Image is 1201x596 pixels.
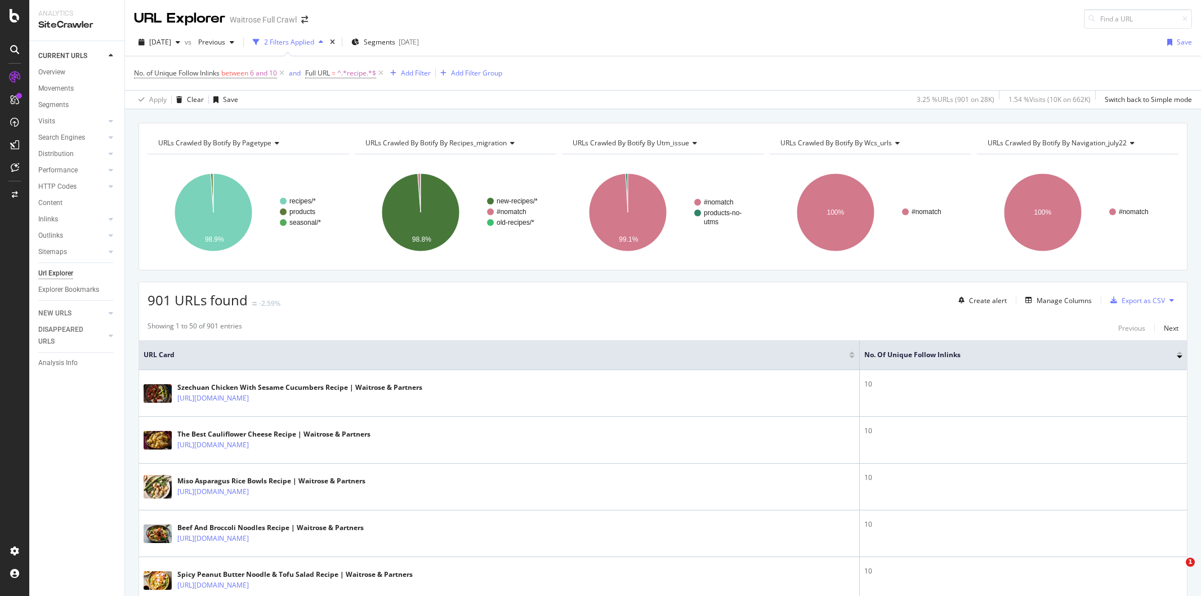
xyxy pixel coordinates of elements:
text: new-recipes/* [497,197,538,205]
text: #nomatch [704,198,734,206]
span: URLs Crawled By Botify By pagetype [158,138,271,148]
div: Previous [1118,323,1145,333]
div: SiteCrawler [38,19,115,32]
div: Segments [38,99,69,111]
div: Miso Asparagus Rice Bowls Recipe | Waitrose & Partners [177,476,365,486]
span: URLs Crawled By Botify By recipes_migration [365,138,507,148]
a: Performance [38,164,105,176]
text: seasonal/* [289,219,321,226]
text: products-no- [704,209,742,217]
div: A chart. [977,163,1177,261]
span: Segments [364,37,395,47]
text: #nomatch [1119,208,1149,216]
div: -2.59% [259,299,280,308]
div: HTTP Codes [38,181,77,193]
h4: URLs Crawled By Botify By pagetype [156,134,339,152]
div: times [328,37,337,48]
button: Segments[DATE] [347,33,423,51]
svg: A chart. [562,163,762,261]
div: Next [1164,323,1178,333]
div: Showing 1 to 50 of 901 entries [148,321,242,335]
button: Previous [1118,321,1145,335]
div: arrow-right-arrow-left [301,16,308,24]
button: Add Filter [386,66,431,80]
input: Find a URL [1084,9,1192,29]
div: DISAPPEARED URLS [38,324,95,348]
div: Sitemaps [38,246,67,258]
a: [URL][DOMAIN_NAME] [177,439,249,451]
text: 98.8% [412,235,431,243]
div: 3.25 % URLs ( 901 on 28K ) [917,95,994,104]
text: utms [704,218,718,226]
img: main image [144,475,172,499]
button: Switch back to Simple mode [1100,91,1192,109]
div: Apply [149,95,167,104]
div: Analytics [38,9,115,19]
text: 100% [1034,208,1051,216]
button: Save [209,91,238,109]
a: Url Explorer [38,268,117,279]
a: Content [38,197,117,209]
text: 100% [827,208,844,216]
span: = [332,68,336,78]
span: 901 URLs found [148,291,248,309]
a: Explorer Bookmarks [38,284,117,296]
div: 1.54 % Visits ( 10K on 662K ) [1008,95,1091,104]
div: Save [1177,37,1192,47]
a: [URL][DOMAIN_NAME] [177,580,249,591]
div: Clear [187,95,204,104]
button: Export as CSV [1106,291,1165,309]
div: [DATE] [399,37,419,47]
div: URL Explorer [134,9,225,28]
span: URL Card [144,350,846,360]
div: The Best Cauliflower Cheese Recipe | Waitrose & Partners [177,429,370,439]
div: Distribution [38,148,74,160]
div: Content [38,197,62,209]
a: Distribution [38,148,105,160]
a: [URL][DOMAIN_NAME] [177,486,249,497]
div: 10 [864,379,1182,389]
h4: URLs Crawled By Botify By utm_issue [570,134,753,152]
button: [DATE] [134,33,185,51]
span: 1 [1186,558,1195,567]
div: 2 Filters Applied [264,37,314,47]
button: Next [1164,321,1178,335]
div: Overview [38,66,65,78]
div: Save [223,95,238,104]
span: Previous [194,37,225,47]
svg: A chart. [355,163,555,261]
a: Search Engines [38,132,105,144]
span: 6 and 10 [250,65,277,81]
text: 99.1% [619,235,639,243]
div: Switch back to Simple mode [1105,95,1192,104]
span: ^.*recipe.*$ [337,65,376,81]
text: #nomatch [912,208,941,216]
button: Clear [172,91,204,109]
text: 98.9% [205,235,224,243]
text: old-recipes/* [497,219,534,226]
img: Equal [252,302,257,305]
div: Visits [38,115,55,127]
a: Analysis Info [38,357,117,369]
button: and [289,68,301,78]
svg: A chart. [148,163,347,261]
span: URLs Crawled By Botify By wcs_urls [780,138,892,148]
img: main image [144,524,172,543]
div: A chart. [770,163,970,261]
div: Movements [38,83,74,95]
div: CURRENT URLS [38,50,87,62]
button: 2 Filters Applied [248,33,328,51]
a: Movements [38,83,117,95]
img: main image [144,571,172,590]
div: Outlinks [38,230,63,242]
h4: URLs Crawled By Botify By recipes_migration [363,134,546,152]
div: 10 [864,566,1182,576]
span: No. of Unique Follow Inlinks [864,350,1160,360]
span: No. of Unique Follow Inlinks [134,68,220,78]
button: Create alert [954,291,1007,309]
div: Explorer Bookmarks [38,284,99,296]
div: 10 [864,473,1182,483]
div: Export as CSV [1122,296,1165,305]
